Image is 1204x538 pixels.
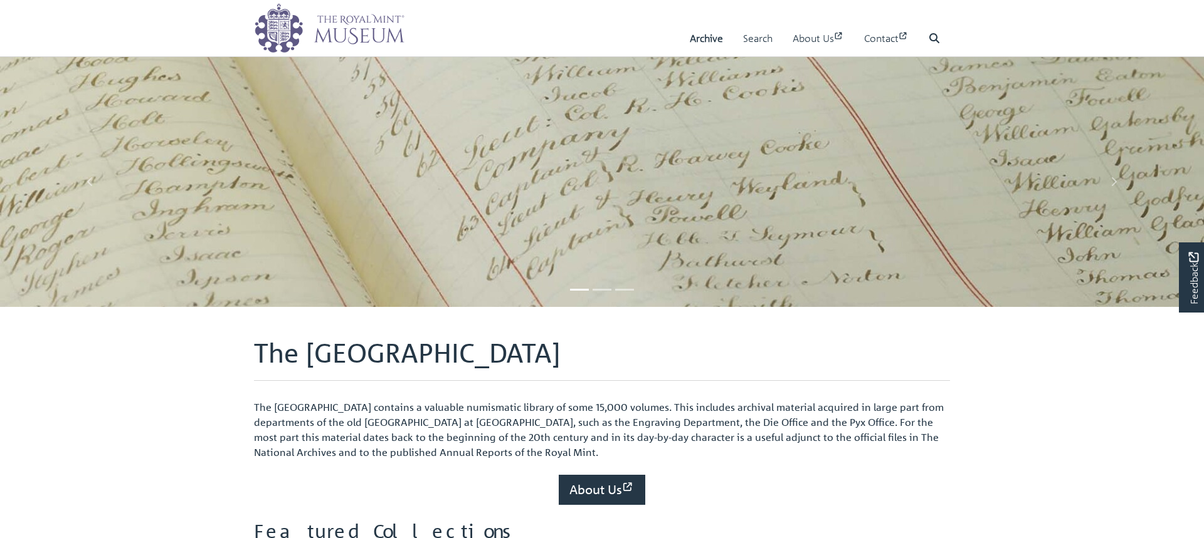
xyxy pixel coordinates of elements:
[864,21,909,56] a: Contact
[743,21,773,56] a: Search
[254,400,950,460] p: The [GEOGRAPHIC_DATA] contains a valuable numismatic library of some 15,000 volumes. This include...
[690,21,723,56] a: Archive
[254,3,404,53] img: logo_wide.png
[254,337,950,381] h1: The [GEOGRAPHIC_DATA]
[559,475,645,505] a: About Us
[793,21,844,56] a: About Us
[1023,56,1204,307] a: Move to next slideshow image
